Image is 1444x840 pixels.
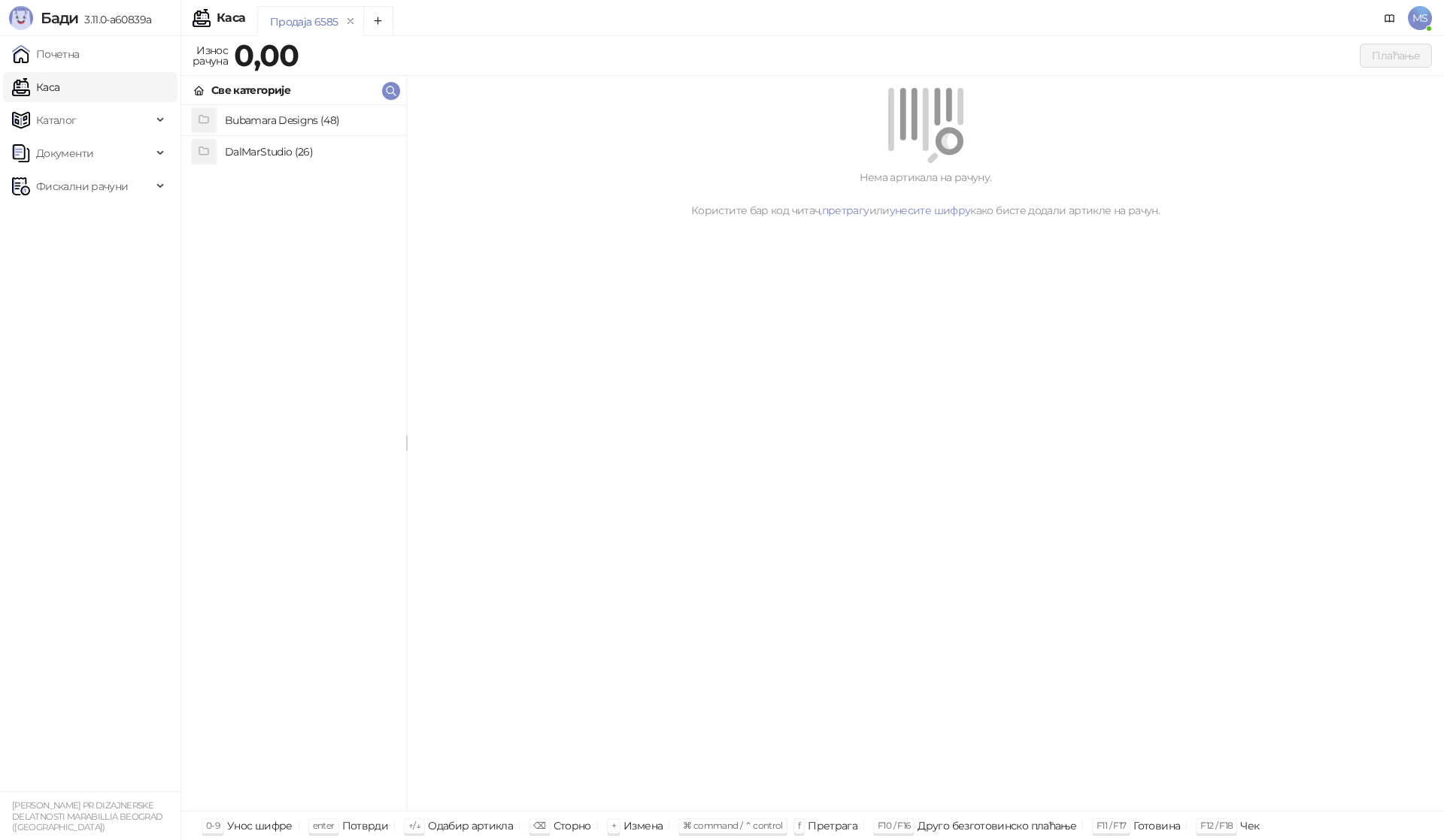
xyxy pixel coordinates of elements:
[683,820,783,831] span: ⌘ command / ⌃ control
[234,37,299,74] strong: 0,00
[227,816,293,835] div: Унос шифре
[36,105,77,135] span: Каталог
[425,169,1426,219] div: Нема артикала на рачуну. Користите бар код читач, или како бисте додали артикле на рачун.
[1200,820,1233,831] span: F12 / F18
[36,171,128,201] span: Фискални рачуни
[1360,44,1432,68] button: Плаћање
[206,820,220,831] span: 0-9
[1408,6,1432,30] span: MS
[78,13,151,26] span: 3.11.0-a60839a
[408,820,420,831] span: ↑/↓
[623,816,663,835] div: Измена
[270,14,338,30] div: Продаја 6585
[36,138,93,168] span: Документи
[211,82,290,98] div: Све категорије
[363,6,393,36] button: Add tab
[533,820,545,831] span: ⌫
[798,820,800,831] span: f
[9,6,33,30] img: Logo
[1240,816,1259,835] div: Чек
[225,108,394,132] h4: Bubamara Designs (48)
[12,72,59,102] a: Каса
[217,12,245,24] div: Каса
[878,820,910,831] span: F10 / F16
[428,816,513,835] div: Одабир артикла
[890,204,971,217] a: унесите шифру
[12,39,80,69] a: Почетна
[41,9,78,27] span: Бади
[341,15,360,28] button: remove
[225,140,394,164] h4: DalMarStudio (26)
[181,105,406,811] div: grid
[313,820,335,831] span: enter
[808,816,857,835] div: Претрага
[918,816,1076,835] div: Друго безготовинско плаћање
[12,800,162,832] small: [PERSON_NAME] PR DIZAJNERSKE DELATNOSTI MARABILLIA BEOGRAD ([GEOGRAPHIC_DATA])
[611,820,616,831] span: +
[554,816,591,835] div: Сторно
[1378,6,1402,30] a: Документација
[1133,816,1180,835] div: Готовина
[342,816,389,835] div: Потврди
[190,41,231,71] div: Износ рачуна
[1097,820,1126,831] span: F11 / F17
[822,204,869,217] a: претрагу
